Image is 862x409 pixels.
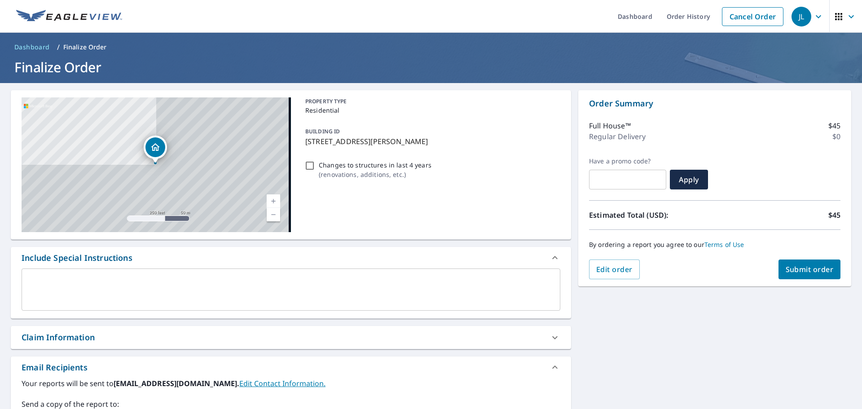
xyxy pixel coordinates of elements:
[596,264,633,274] span: Edit order
[114,378,239,388] b: [EMAIL_ADDRESS][DOMAIN_NAME].
[589,259,640,279] button: Edit order
[22,252,132,264] div: Include Special Instructions
[57,42,60,53] li: /
[704,240,744,249] a: Terms of Use
[589,210,715,220] p: Estimated Total (USD):
[589,241,840,249] p: By ordering a report you agree to our
[305,106,557,115] p: Residential
[305,128,340,135] p: BUILDING ID
[267,208,280,221] a: Current Level 17, Zoom Out
[828,120,840,131] p: $45
[11,326,571,349] div: Claim Information
[14,43,50,52] span: Dashboard
[670,170,708,189] button: Apply
[11,40,851,54] nav: breadcrumb
[11,356,571,378] div: Email Recipients
[144,136,167,163] div: Dropped pin, building 1, Residential property, 13328 Keener Rd Hagerstown, MD 21742
[589,157,666,165] label: Have a promo code?
[832,131,840,142] p: $0
[22,361,88,374] div: Email Recipients
[11,58,851,76] h1: Finalize Order
[319,160,431,170] p: Changes to structures in last 4 years
[11,40,53,54] a: Dashboard
[319,170,431,179] p: ( renovations, additions, etc. )
[589,120,631,131] p: Full House™
[589,97,840,110] p: Order Summary
[305,136,557,147] p: [STREET_ADDRESS][PERSON_NAME]
[778,259,841,279] button: Submit order
[305,97,557,106] p: PROPERTY TYPE
[792,7,811,26] div: JL
[239,378,325,388] a: EditContactInfo
[11,247,571,268] div: Include Special Instructions
[828,210,840,220] p: $45
[22,378,560,389] label: Your reports will be sent to
[722,7,783,26] a: Cancel Order
[16,10,122,23] img: EV Logo
[786,264,834,274] span: Submit order
[589,131,646,142] p: Regular Delivery
[677,175,701,185] span: Apply
[22,331,95,343] div: Claim Information
[267,194,280,208] a: Current Level 17, Zoom In
[63,43,107,52] p: Finalize Order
